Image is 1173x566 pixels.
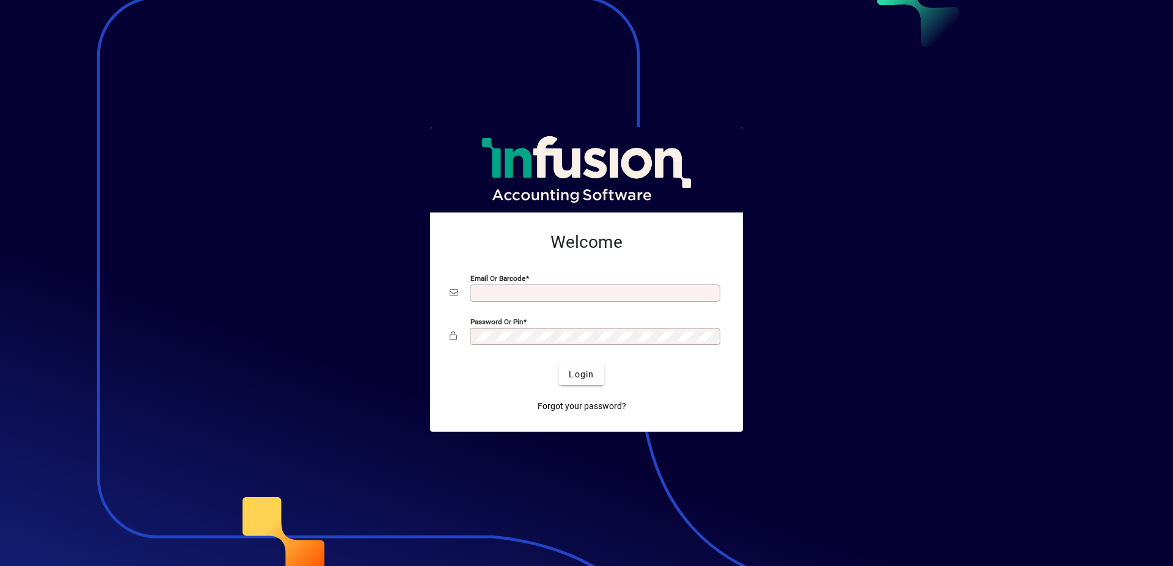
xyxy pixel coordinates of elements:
[470,274,525,283] mat-label: Email or Barcode
[533,395,631,417] a: Forgot your password?
[450,232,723,253] h2: Welcome
[569,368,594,381] span: Login
[559,363,604,385] button: Login
[538,400,626,413] span: Forgot your password?
[470,317,523,326] mat-label: Password or Pin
